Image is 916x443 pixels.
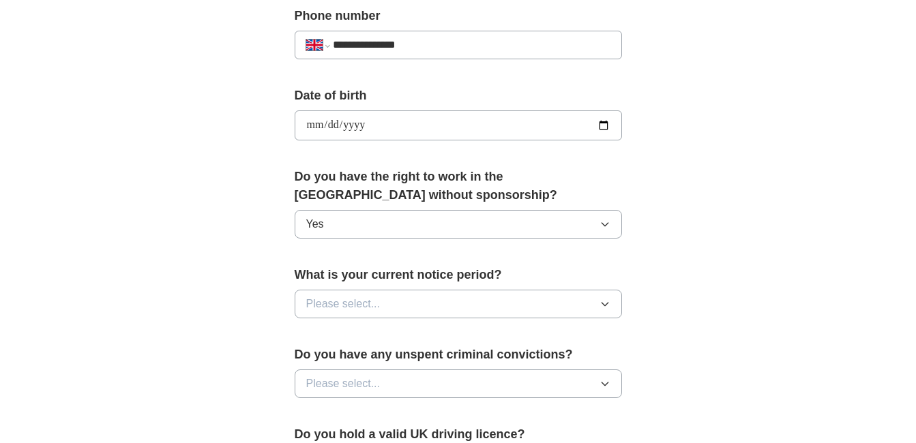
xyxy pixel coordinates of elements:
label: Do you have any unspent criminal convictions? [295,346,622,364]
label: Date of birth [295,87,622,105]
label: Do you have the right to work in the [GEOGRAPHIC_DATA] without sponsorship? [295,168,622,204]
button: Please select... [295,369,622,398]
span: Please select... [306,296,381,312]
button: Yes [295,210,622,239]
span: Please select... [306,376,381,392]
button: Please select... [295,290,622,318]
label: What is your current notice period? [295,266,622,284]
span: Yes [306,216,324,232]
label: Phone number [295,7,622,25]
